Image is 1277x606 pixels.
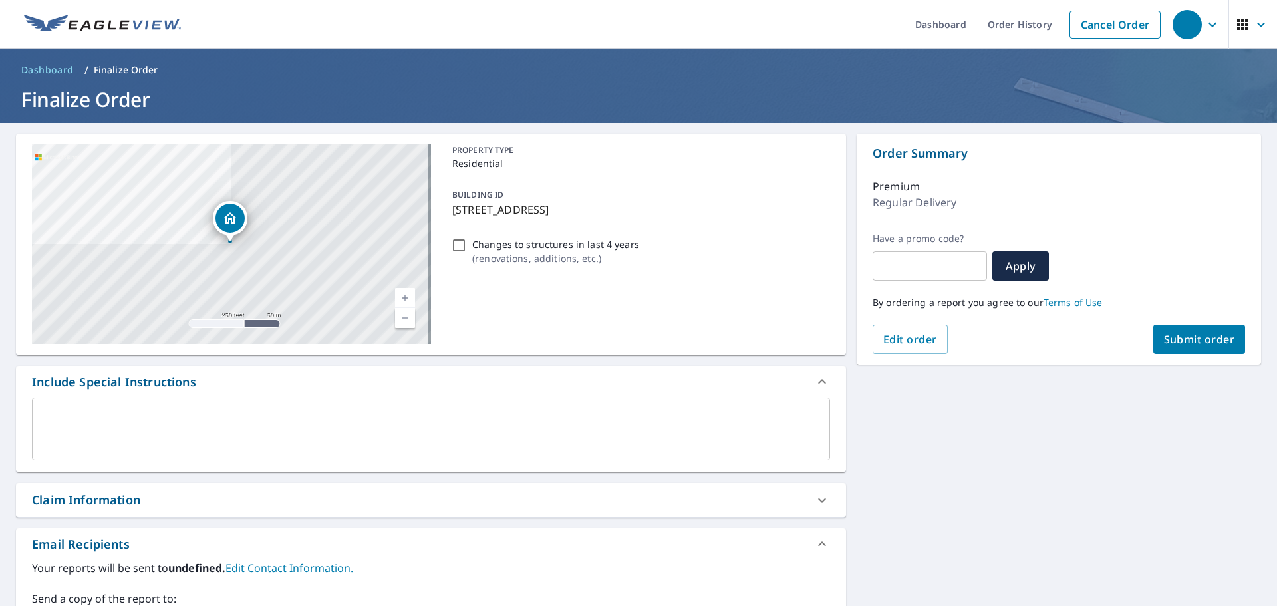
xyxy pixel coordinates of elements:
div: Email Recipients [16,528,846,560]
p: Premium [873,178,920,194]
div: Email Recipients [32,535,130,553]
b: undefined. [168,561,225,575]
button: Edit order [873,325,948,354]
div: Claim Information [32,491,140,509]
p: By ordering a report you agree to our [873,297,1245,309]
img: EV Logo [24,15,181,35]
p: [STREET_ADDRESS] [452,202,825,218]
label: Your reports will be sent to [32,560,830,576]
span: Apply [1003,259,1038,273]
a: Terms of Use [1044,296,1103,309]
span: Edit order [883,332,937,347]
button: Submit order [1153,325,1246,354]
h1: Finalize Order [16,86,1261,113]
span: Dashboard [21,63,74,76]
div: Include Special Instructions [32,373,196,391]
a: Cancel Order [1069,11,1161,39]
div: Claim Information [16,483,846,517]
p: Order Summary [873,144,1245,162]
span: Submit order [1164,332,1235,347]
a: Dashboard [16,59,79,80]
a: Current Level 17, Zoom Out [395,308,415,328]
li: / [84,62,88,78]
div: Include Special Instructions [16,366,846,398]
p: PROPERTY TYPE [452,144,825,156]
button: Apply [992,251,1049,281]
a: Current Level 17, Zoom In [395,288,415,308]
p: Regular Delivery [873,194,956,210]
p: Finalize Order [94,63,158,76]
label: Have a promo code? [873,233,987,245]
p: Residential [452,156,825,170]
a: EditContactInfo [225,561,353,575]
div: Dropped pin, building 1, Residential property, 5570 Lions Cross Cir Granite Bay, CA 95746 [213,201,247,242]
p: Changes to structures in last 4 years [472,237,639,251]
p: ( renovations, additions, etc. ) [472,251,639,265]
nav: breadcrumb [16,59,1261,80]
p: BUILDING ID [452,189,503,200]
